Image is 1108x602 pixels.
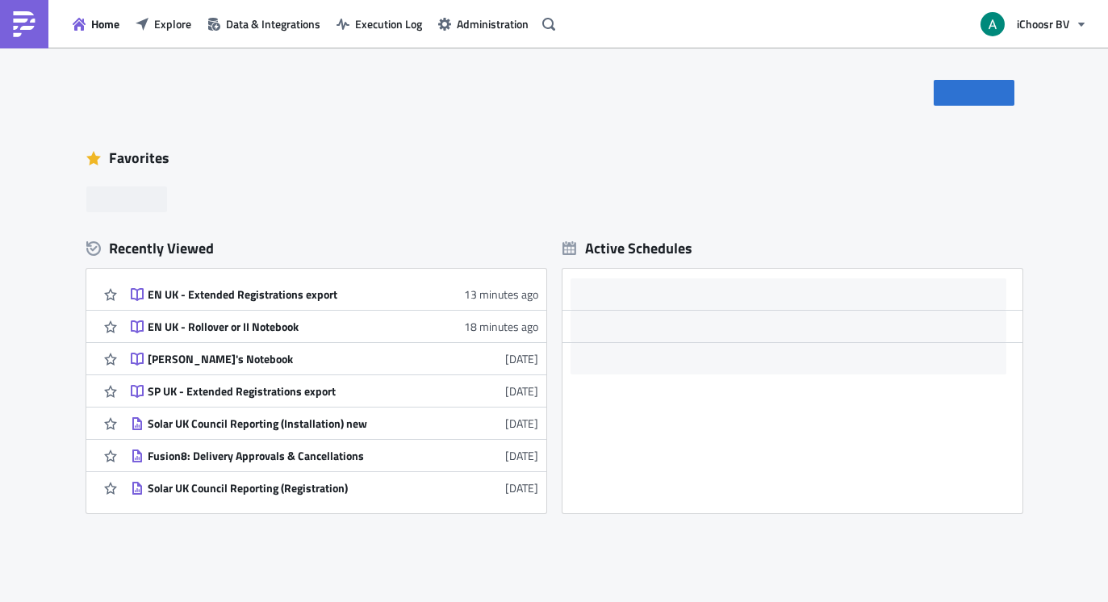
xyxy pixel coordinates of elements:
button: Execution Log [328,11,430,36]
button: Home [65,11,128,36]
div: Solar UK Council Reporting (Installation) new [148,416,430,431]
a: EN UK - Rollover or II Notebook18 minutes ago [131,311,538,342]
time: 2025-06-17T08:53:43Z [505,415,538,432]
time: 2025-06-09T14:28:33Z [505,447,538,464]
span: Explore [154,15,191,32]
div: [PERSON_NAME]'s Notebook [148,352,430,366]
span: iChoosr BV [1017,15,1069,32]
div: Recently Viewed [86,236,546,261]
button: Data & Integrations [199,11,328,36]
span: Administration [457,15,529,32]
div: SP UK - Extended Registrations export [148,384,430,399]
a: SP UK - Extended Registrations export[DATE] [131,375,538,407]
button: iChoosr BV [971,6,1096,42]
span: Home [91,15,119,32]
a: Solar UK Council Reporting (Installation) new[DATE] [131,408,538,439]
a: Fusion8: Delivery Approvals & Cancellations[DATE] [131,440,538,471]
div: Solar UK Council Reporting (Registration) [148,481,430,495]
time: 2025-10-01T14:54:22Z [464,318,538,335]
time: 2025-06-09T14:28:05Z [505,479,538,496]
button: Administration [430,11,537,36]
time: 2025-10-01T14:59:30Z [464,286,538,303]
time: 2025-08-21T12:22:31Z [505,383,538,399]
a: [PERSON_NAME]'s Notebook[DATE] [131,343,538,374]
div: Fusion8: Delivery Approvals & Cancellations [148,449,430,463]
div: Favorites [86,146,1022,170]
img: PushMetrics [11,11,37,37]
time: 2025-09-30T14:17:47Z [505,350,538,367]
button: Explore [128,11,199,36]
div: Active Schedules [562,239,692,257]
a: Solar UK Council Reporting (Registration)[DATE] [131,472,538,504]
img: Avatar [979,10,1006,38]
span: Execution Log [355,15,422,32]
a: EN UK - Extended Registrations export13 minutes ago [131,278,538,310]
div: EN UK - Rollover or II Notebook [148,320,430,334]
span: Data & Integrations [226,15,320,32]
div: EN UK - Extended Registrations export [148,287,430,302]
